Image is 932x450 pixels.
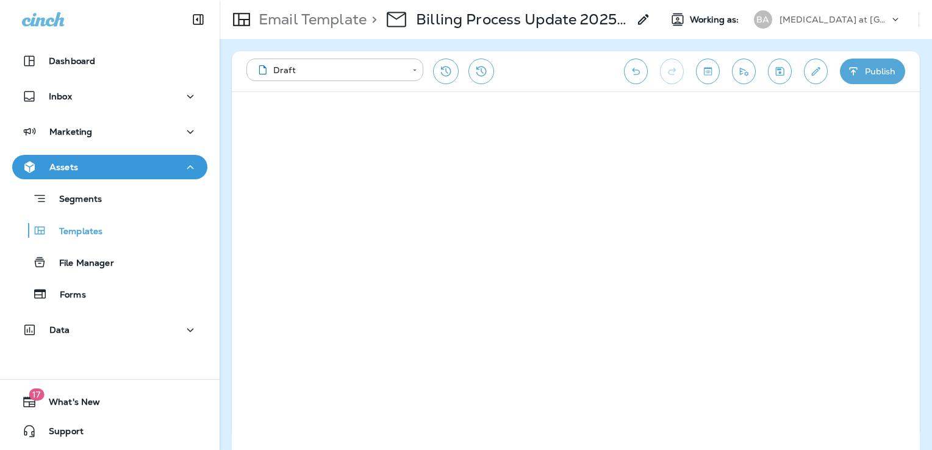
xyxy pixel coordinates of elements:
span: 17 [29,388,44,401]
p: Inbox [49,91,72,101]
button: Publish [840,59,905,84]
p: > [367,10,377,29]
button: Restore from previous version [433,59,459,84]
button: Edit details [804,59,828,84]
p: [MEDICAL_DATA] at [GEOGRAPHIC_DATA] [780,15,889,24]
button: Templates [12,218,207,243]
p: Templates [47,226,102,238]
button: Assets [12,155,207,179]
button: File Manager [12,249,207,275]
button: Forms [12,281,207,307]
button: View Changelog [468,59,494,84]
div: BA [754,10,772,29]
p: Segments [47,194,102,206]
button: Save [768,59,792,84]
button: Collapse Sidebar [181,7,215,32]
button: Dashboard [12,49,207,73]
span: What's New [37,397,100,412]
button: Segments [12,185,207,212]
button: 17What's New [12,390,207,414]
p: Assets [49,162,78,172]
button: Support [12,419,207,443]
button: Data [12,318,207,342]
span: Working as: [690,15,742,25]
p: Email Template [254,10,367,29]
button: Undo [624,59,648,84]
span: Support [37,426,84,441]
button: Toggle preview [696,59,720,84]
button: Inbox [12,84,207,109]
p: Dashboard [49,56,95,66]
p: Data [49,325,70,335]
button: Send test email [732,59,756,84]
p: Marketing [49,127,92,137]
p: Billing Process Update 2025 - 9/26 [416,10,629,29]
div: Draft [255,64,404,76]
p: File Manager [47,258,114,270]
p: Forms [48,290,86,301]
button: Marketing [12,120,207,144]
